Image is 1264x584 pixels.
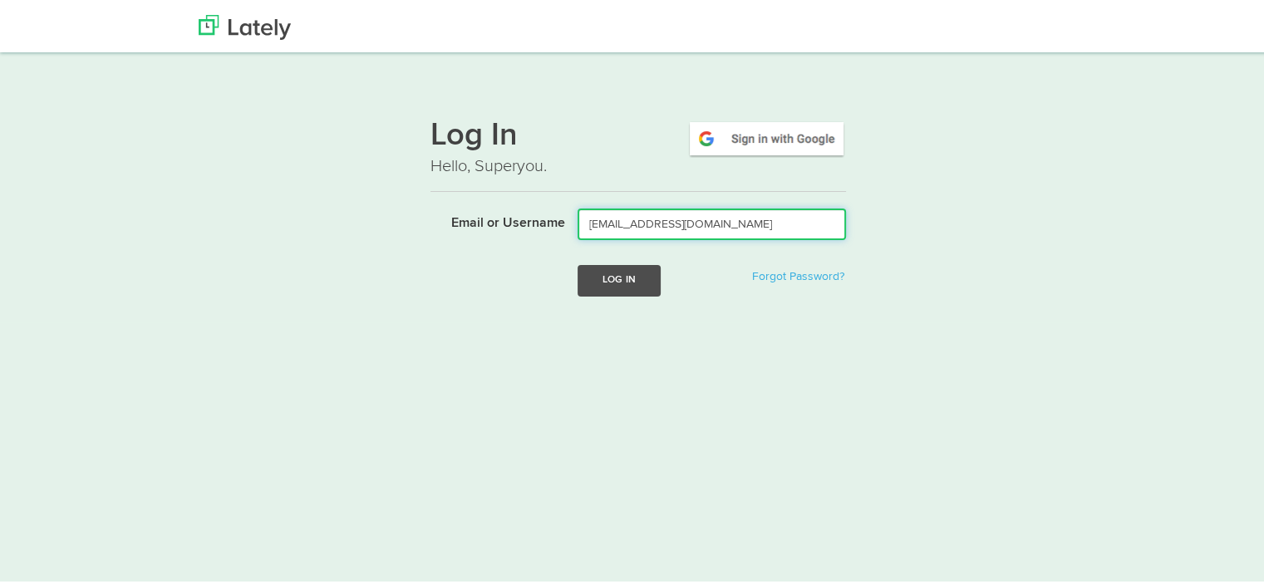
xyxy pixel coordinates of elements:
label: Email or Username [418,206,565,231]
img: Lately [199,12,291,37]
h1: Log In [430,117,846,152]
button: Log In [578,263,661,293]
a: Forgot Password? [752,268,844,280]
img: google-signin.png [687,117,846,155]
input: Email or Username [578,206,846,238]
p: Hello, Superyou. [430,152,846,176]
